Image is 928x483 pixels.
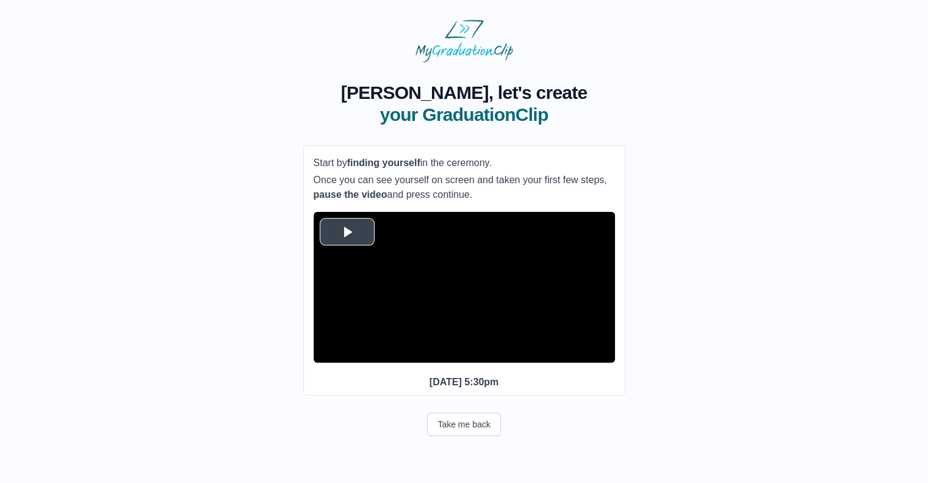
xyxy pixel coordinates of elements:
b: pause the video [314,189,387,200]
button: Play Video [320,218,375,245]
b: finding yourself [347,158,420,168]
div: Video Player [314,212,615,363]
img: MyGraduationClip [415,20,513,62]
span: your GraduationClip [341,104,588,126]
span: [PERSON_NAME], let's create [341,82,588,104]
p: [DATE] 5:30pm [314,375,615,390]
p: Once you can see yourself on screen and taken your first few steps, and press continue. [314,173,615,202]
p: Start by in the ceremony. [314,156,615,170]
button: Take me back [427,413,500,436]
